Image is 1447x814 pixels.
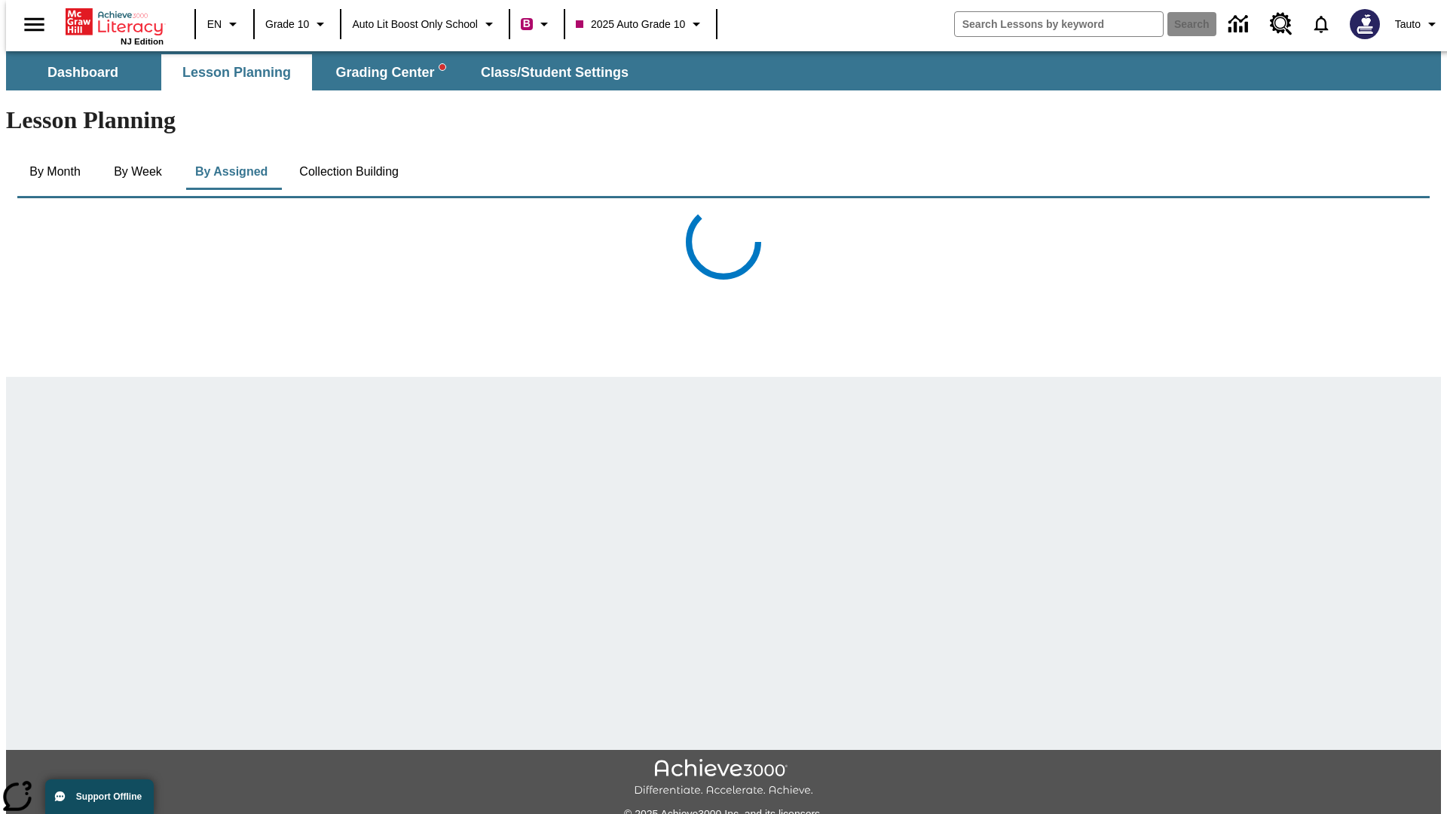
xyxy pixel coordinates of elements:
[182,64,291,81] span: Lesson Planning
[200,11,249,38] button: Language: EN, Select a language
[1341,5,1389,44] button: Select a new avatar
[1395,17,1421,32] span: Tauto
[47,64,118,81] span: Dashboard
[66,5,164,46] div: Home
[523,14,531,33] span: B
[439,64,445,70] svg: writing assistant alert
[6,51,1441,90] div: SubNavbar
[515,11,559,38] button: Boost Class color is violet red. Change class color
[955,12,1163,36] input: search field
[6,106,1441,134] h1: Lesson Planning
[576,17,685,32] span: 2025 Auto Grade 10
[183,154,280,190] button: By Assigned
[469,54,641,90] button: Class/Student Settings
[1219,4,1261,45] a: Data Center
[634,759,813,797] img: Achieve3000 Differentiate Accelerate Achieve
[8,54,158,90] button: Dashboard
[1302,5,1341,44] a: Notifications
[1261,4,1302,44] a: Resource Center, Will open in new tab
[287,154,411,190] button: Collection Building
[352,17,478,32] span: Auto Lit Boost only School
[6,54,642,90] div: SubNavbar
[265,17,309,32] span: Grade 10
[76,791,142,802] span: Support Offline
[335,64,445,81] span: Grading Center
[12,2,57,47] button: Open side menu
[259,11,335,38] button: Grade: Grade 10, Select a grade
[481,64,629,81] span: Class/Student Settings
[346,11,504,38] button: School: Auto Lit Boost only School, Select your school
[1350,9,1380,39] img: Avatar
[315,54,466,90] button: Grading Center
[66,7,164,37] a: Home
[207,17,222,32] span: EN
[121,37,164,46] span: NJ Edition
[45,779,154,814] button: Support Offline
[1389,11,1447,38] button: Profile/Settings
[161,54,312,90] button: Lesson Planning
[100,154,176,190] button: By Week
[17,154,93,190] button: By Month
[570,11,711,38] button: Class: 2025 Auto Grade 10, Select your class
